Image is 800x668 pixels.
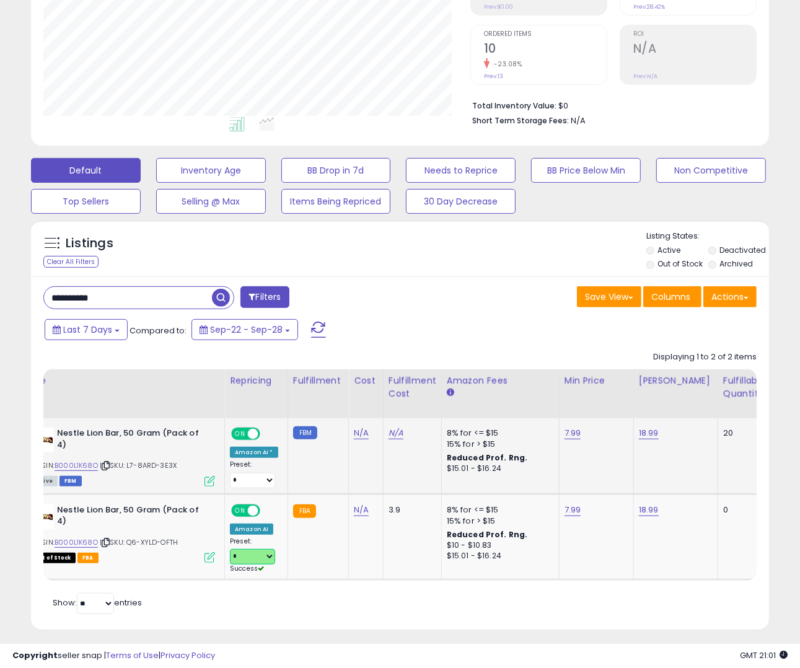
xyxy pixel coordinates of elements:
div: Amazon Fees [447,374,554,387]
div: $10 - $10.83 [447,540,550,551]
div: Title [26,374,219,387]
button: Top Sellers [31,189,141,214]
span: All listings currently available for purchase on Amazon [29,476,58,486]
button: Actions [703,286,757,307]
button: Default [31,158,141,183]
div: seller snap | | [12,650,215,662]
button: Inventory Age [156,158,266,183]
div: 15% for > $15 [447,516,550,527]
div: Fulfillment [293,374,343,387]
button: Selling @ Max [156,189,266,214]
span: | SKU: Q6-XYLD-OFTH [100,537,178,547]
div: $15.01 - $16.24 [447,464,550,474]
b: Nestle Lion Bar, 50 Gram (Pack of 4) [57,428,208,454]
div: [PERSON_NAME] [639,374,713,387]
button: BB Price Below Min [531,158,641,183]
a: Terms of Use [106,649,159,661]
div: Displaying 1 to 2 of 2 items [653,351,757,363]
a: 7.99 [565,504,581,516]
div: Cost [354,374,378,387]
div: 8% for <= $15 [447,504,550,516]
button: Needs to Reprice [406,158,516,183]
b: Short Term Storage Fees: [472,115,569,126]
a: B000L1K68O [55,460,98,471]
div: ASIN: [29,428,215,485]
small: -23.08% [490,59,522,69]
span: 2025-10-6 21:01 GMT [740,649,788,661]
span: All listings that are currently out of stock and unavailable for purchase on Amazon [29,553,76,563]
div: Repricing [230,374,283,387]
div: 20 [723,428,762,439]
div: Min Price [565,374,628,387]
a: 18.99 [639,427,659,439]
a: Privacy Policy [160,649,215,661]
span: Ordered Items [484,31,607,38]
small: FBA [293,504,316,518]
small: FBM [293,426,317,439]
div: ASIN: [29,504,215,562]
span: Last 7 Days [63,323,112,336]
span: Compared to: [130,325,187,336]
a: 18.99 [639,504,659,516]
button: Last 7 Days [45,319,128,340]
div: Amazon AI * [230,447,278,458]
div: 3.9 [389,504,432,516]
button: Items Being Repriced [281,189,391,214]
a: N/A [354,504,369,516]
label: Active [657,245,680,255]
a: B000L1K68O [55,537,98,548]
span: Success [230,564,264,573]
span: Sep-22 - Sep-28 [210,323,283,336]
button: Non Competitive [656,158,766,183]
span: Show: entries [53,597,142,609]
h2: N/A [633,42,756,58]
button: BB Drop in 7d [281,158,391,183]
small: Amazon Fees. [447,387,454,398]
span: Columns [651,291,690,303]
small: Prev: 13 [484,73,503,80]
small: Prev: $0.00 [484,3,513,11]
button: 30 Day Decrease [406,189,516,214]
b: Reduced Prof. Rng. [447,452,528,463]
span: ON [232,505,248,516]
label: Archived [719,258,753,269]
strong: Copyright [12,649,58,661]
div: Fulfillable Quantity [723,374,766,400]
small: Prev: 28.42% [633,3,665,11]
b: Total Inventory Value: [472,100,556,111]
span: ON [232,429,248,439]
button: Sep-22 - Sep-28 [191,319,298,340]
h5: Listings [66,235,113,252]
label: Deactivated [719,245,766,255]
b: Nestle Lion Bar, 50 Gram (Pack of 4) [57,504,208,530]
span: FBA [77,553,99,563]
small: Prev: N/A [633,73,657,80]
div: Fulfillment Cost [389,374,436,400]
div: 15% for > $15 [447,439,550,450]
span: OFF [258,505,278,516]
span: OFF [258,429,278,439]
button: Save View [577,286,641,307]
li: $0 [472,97,747,112]
a: 7.99 [565,427,581,439]
b: Reduced Prof. Rng. [447,529,528,540]
div: Clear All Filters [43,256,99,268]
p: Listing States: [646,231,769,242]
div: 0 [723,504,762,516]
button: Columns [643,286,701,307]
span: | SKU: L7-8ARD-3E3X [100,460,177,470]
a: N/A [354,427,369,439]
span: N/A [571,115,586,126]
div: Preset: [230,460,278,488]
h2: 10 [484,42,607,58]
span: FBM [59,476,82,486]
div: Preset: [230,537,278,574]
div: Amazon AI [230,524,273,535]
button: Filters [240,286,289,308]
label: Out of Stock [657,258,703,269]
a: N/A [389,427,403,439]
div: $15.01 - $16.24 [447,551,550,561]
span: ROI [633,31,756,38]
div: 8% for <= $15 [447,428,550,439]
